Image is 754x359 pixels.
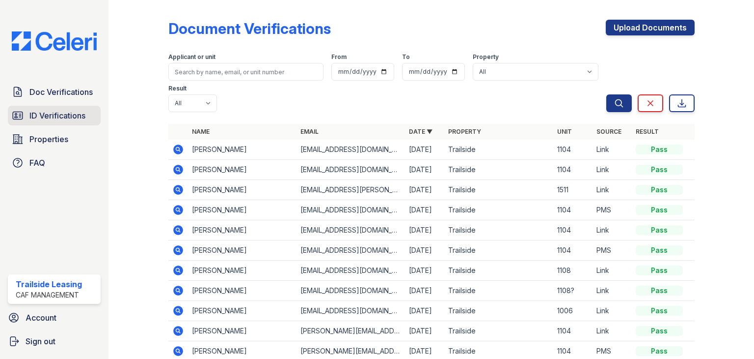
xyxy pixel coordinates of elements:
div: CAF Management [16,290,82,300]
div: Pass [636,346,683,356]
td: Trailside [444,281,553,301]
td: Trailside [444,140,553,160]
td: [EMAIL_ADDRESS][DOMAIN_NAME] [296,301,405,321]
td: 1104 [553,321,592,341]
span: Doc Verifications [29,86,93,98]
td: [EMAIL_ADDRESS][PERSON_NAME][DOMAIN_NAME] [296,180,405,200]
td: Trailside [444,160,553,180]
td: [DATE] [405,180,444,200]
a: Property [448,128,481,135]
td: [PERSON_NAME] [188,140,296,160]
td: PMS [592,200,632,220]
a: Properties [8,129,101,149]
td: Trailside [444,240,553,261]
td: [DATE] [405,281,444,301]
a: ID Verifications [8,106,101,125]
td: [EMAIL_ADDRESS][DOMAIN_NAME] [296,261,405,281]
div: Pass [636,205,683,215]
td: Link [592,321,632,341]
a: Upload Documents [606,20,695,35]
td: 1104 [553,200,592,220]
div: Trailside Leasing [16,278,82,290]
td: 1108? [553,281,592,301]
div: Pass [636,245,683,255]
td: [DATE] [405,301,444,321]
label: From [331,53,347,61]
a: Doc Verifications [8,82,101,102]
a: Name [192,128,210,135]
td: Trailside [444,200,553,220]
a: Account [4,308,105,328]
td: [EMAIL_ADDRESS][DOMAIN_NAME] [296,160,405,180]
label: Property [473,53,499,61]
td: Link [592,160,632,180]
td: Link [592,220,632,240]
td: 1104 [553,140,592,160]
a: Sign out [4,331,105,351]
div: Pass [636,306,683,316]
input: Search by name, email, or unit number [168,63,323,81]
div: Pass [636,326,683,336]
td: [PERSON_NAME] [188,200,296,220]
a: Unit [557,128,572,135]
div: Pass [636,145,683,154]
div: Pass [636,165,683,175]
div: Pass [636,286,683,296]
td: [DATE] [405,160,444,180]
td: [EMAIL_ADDRESS][DOMAIN_NAME] [296,220,405,240]
td: [PERSON_NAME][EMAIL_ADDRESS][DOMAIN_NAME] [296,321,405,341]
div: Pass [636,185,683,195]
td: Trailside [444,301,553,321]
td: [PERSON_NAME] [188,220,296,240]
span: FAQ [29,157,45,169]
td: [DATE] [405,140,444,160]
a: FAQ [8,153,101,173]
span: Account [26,312,56,324]
td: [EMAIL_ADDRESS][DOMAIN_NAME] [296,200,405,220]
a: Source [596,128,621,135]
img: CE_Logo_Blue-a8612792a0a2168367f1c8372b55b34899dd931a85d93a1a3d3e32e68fde9ad4.png [4,31,105,51]
td: [PERSON_NAME] [188,261,296,281]
td: [EMAIL_ADDRESS][DOMAIN_NAME] [296,281,405,301]
td: [PERSON_NAME] [188,160,296,180]
td: 1104 [553,240,592,261]
td: PMS [592,240,632,261]
td: 1108 [553,261,592,281]
td: [EMAIL_ADDRESS][DOMAIN_NAME] [296,140,405,160]
td: Link [592,261,632,281]
td: [DATE] [405,321,444,341]
label: To [402,53,410,61]
td: 1104 [553,160,592,180]
td: [PERSON_NAME] [188,240,296,261]
span: Sign out [26,335,55,347]
td: Link [592,301,632,321]
td: [DATE] [405,220,444,240]
td: Trailside [444,180,553,200]
td: 1104 [553,220,592,240]
label: Applicant or unit [168,53,215,61]
td: Link [592,140,632,160]
td: [DATE] [405,240,444,261]
a: Date ▼ [409,128,432,135]
td: [DATE] [405,261,444,281]
div: Pass [636,225,683,235]
td: Trailside [444,220,553,240]
td: 1511 [553,180,592,200]
td: [DATE] [405,200,444,220]
td: Link [592,180,632,200]
td: [PERSON_NAME] [188,281,296,301]
span: ID Verifications [29,110,85,121]
td: [PERSON_NAME] [188,321,296,341]
td: Trailside [444,261,553,281]
td: [PERSON_NAME] [188,180,296,200]
div: Document Verifications [168,20,331,37]
td: Link [592,281,632,301]
td: [PERSON_NAME] [188,301,296,321]
a: Email [300,128,319,135]
div: Pass [636,266,683,275]
span: Properties [29,133,68,145]
label: Result [168,85,187,92]
td: 1006 [553,301,592,321]
a: Result [636,128,659,135]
